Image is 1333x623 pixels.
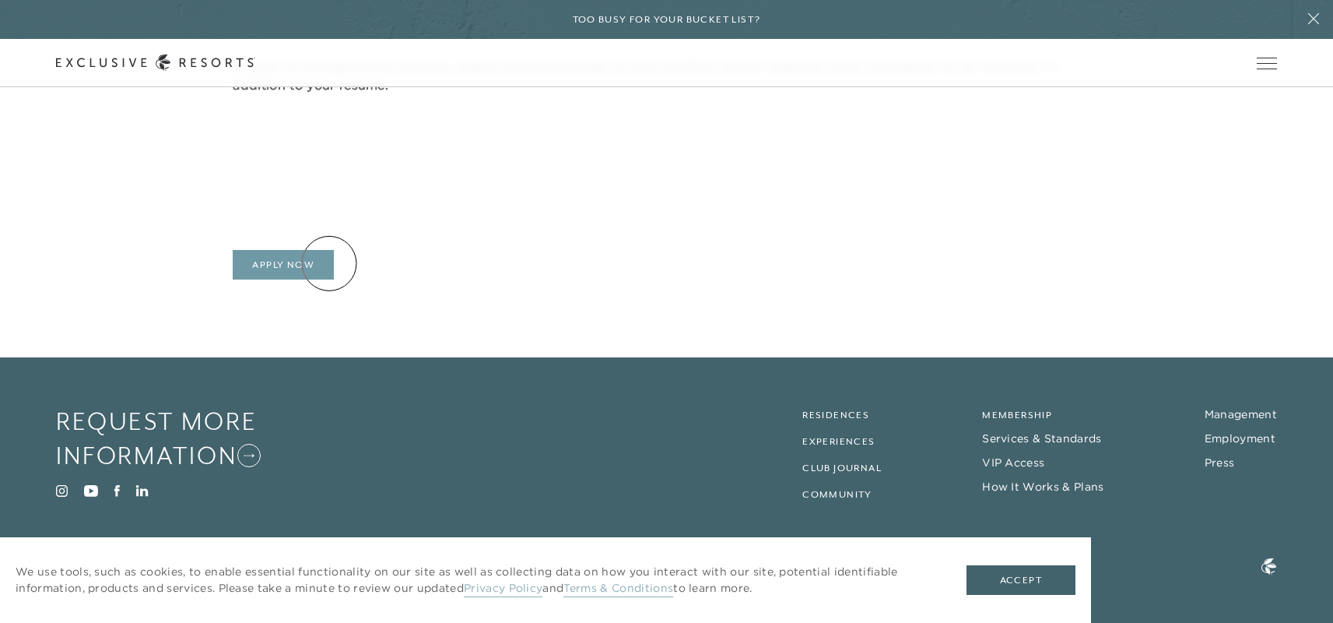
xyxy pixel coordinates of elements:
[802,463,882,473] a: Club Journal
[1257,58,1277,69] button: Open navigation
[982,456,1044,470] a: VIP Access
[1205,407,1277,421] a: Management
[982,410,1052,421] a: Membership
[16,564,935,597] p: We use tools, such as cookies, to enable essential functionality on our site as well as collectin...
[802,489,872,500] a: Community
[1205,456,1235,470] a: Press
[982,480,1103,494] a: How It Works & Plans
[966,565,1075,595] button: Accept
[233,250,334,280] a: Apply Now
[1205,431,1275,445] a: Employment
[56,404,322,473] a: Request More Information
[464,581,542,597] a: Privacy Policy
[802,436,875,447] a: Experiences
[563,581,673,597] a: Terms & Conditions
[573,12,761,27] h6: Too busy for your bucket list?
[982,431,1101,445] a: Services & Standards
[802,410,869,421] a: Residences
